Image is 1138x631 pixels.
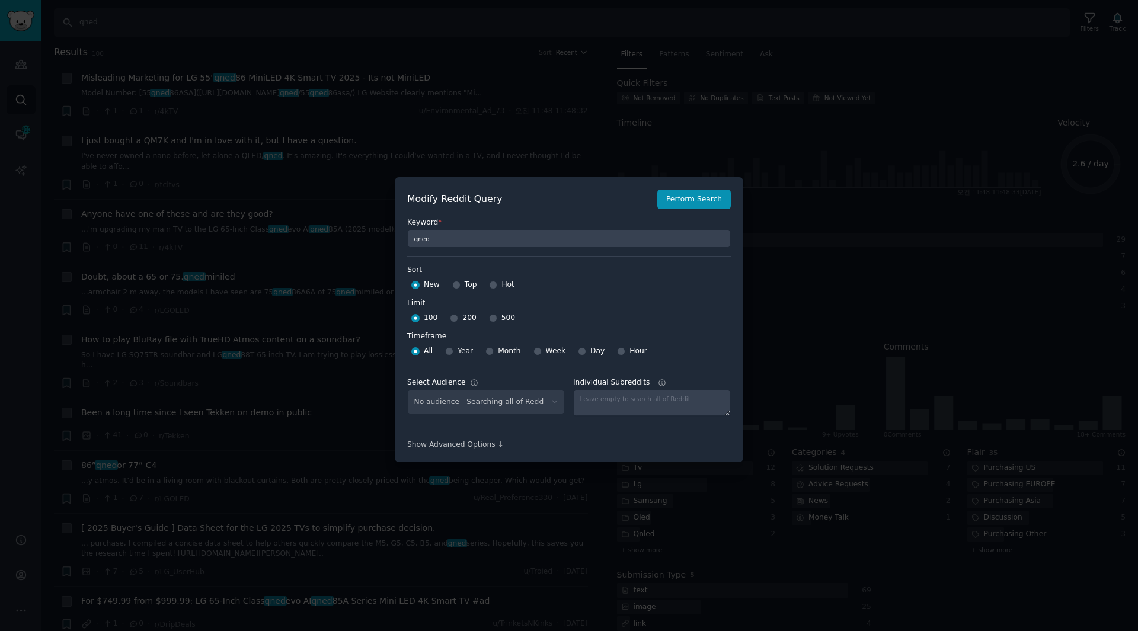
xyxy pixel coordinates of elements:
[407,217,731,228] label: Keyword
[590,346,605,357] span: Day
[462,313,476,323] span: 200
[407,192,651,207] h2: Modify Reddit Query
[501,280,514,290] span: Hot
[573,377,731,388] label: Individual Subreddits
[407,298,425,309] div: Limit
[424,346,433,357] span: All
[546,346,566,357] span: Week
[407,440,731,450] div: Show Advanced Options ↓
[407,377,466,388] div: Select Audience
[501,313,515,323] span: 500
[407,327,731,342] label: Timeframe
[629,346,647,357] span: Hour
[424,280,440,290] span: New
[407,230,731,248] input: Keyword to search on Reddit
[657,190,731,210] button: Perform Search
[407,265,731,276] label: Sort
[498,346,520,357] span: Month
[465,280,477,290] span: Top
[458,346,473,357] span: Year
[424,313,437,323] span: 100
